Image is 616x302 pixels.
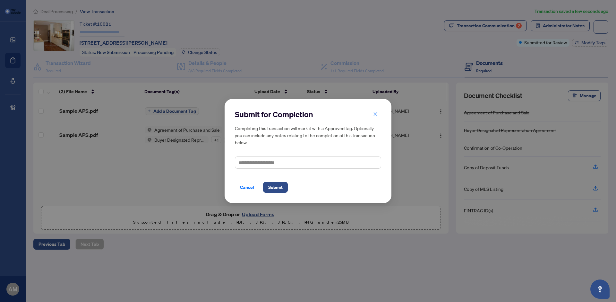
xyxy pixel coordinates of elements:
span: close [373,112,378,116]
h5: Completing this transaction will mark it with a Approved tag. Optionally you can include any note... [235,125,381,146]
button: Open asap [590,280,610,299]
button: Cancel [235,182,259,193]
span: Cancel [240,182,254,192]
button: Submit [263,182,288,193]
h2: Submit for Completion [235,109,381,120]
span: Submit [268,182,283,192]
